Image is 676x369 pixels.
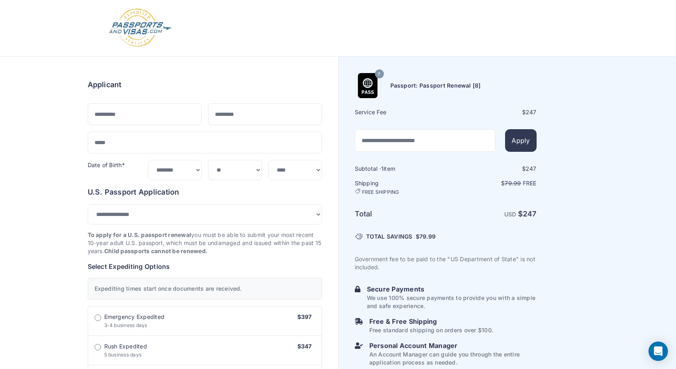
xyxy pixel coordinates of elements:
h6: Secure Payments [367,284,537,294]
span: 79.99 [505,180,521,187]
h6: Shipping [355,179,445,195]
span: Rush Expedited [104,342,147,350]
span: 247 [523,210,537,218]
h6: Service Fee [355,108,445,116]
span: 7 [378,69,380,80]
span: TOTAL SAVINGS [366,233,413,241]
span: FREE SHIPPING [362,189,399,195]
span: 247 [526,165,537,172]
p: Free standard shipping on orders over $100. [369,326,493,334]
p: An Account Manager can guide you through the entire application process as needed. [369,350,537,367]
h6: Personal Account Manager [369,341,537,350]
strong: $ [518,210,537,218]
img: Product Name [355,73,380,98]
span: $ [416,233,436,241]
h6: Applicant [88,79,122,90]
span: $397 [297,313,312,320]
div: Open Intercom Messenger [649,342,668,361]
img: Logo [108,8,172,48]
p: $ [446,179,537,187]
span: Free [523,180,537,187]
div: $ [446,165,537,173]
button: Apply [505,129,536,152]
span: 1 [381,165,383,172]
h6: U.S. Passport Application [88,187,322,198]
h6: Total [355,208,445,220]
span: Emergency Expedited [104,313,165,321]
span: USD [504,211,516,218]
strong: Child passports cannot be renewed. [104,247,208,254]
p: We use 100% secure payments to provide you with a simple and safe experience. [367,294,537,310]
h6: Select Expediting Options [88,262,322,271]
h6: Free & Free Shipping [369,317,493,326]
h6: Passport: Passport Renewal [8] [390,82,481,90]
strong: To apply for a U.S. passport renewal [88,231,192,238]
h6: Subtotal · item [355,165,445,173]
div: $ [446,108,537,116]
p: you must be able to submit your most recent 10-year adult U.S. passport, which must be undamaged ... [88,231,322,255]
span: $347 [297,343,312,350]
span: 247 [526,109,537,115]
span: 79.99 [419,233,436,240]
p: Government fee to be paid to the "US Department of State" is not included. [355,255,537,271]
span: 3-4 business days [104,322,147,328]
span: 5 business days [104,352,142,358]
label: Date of Birth* [88,161,125,168]
div: Expediting times start once documents are received. [88,278,322,300]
